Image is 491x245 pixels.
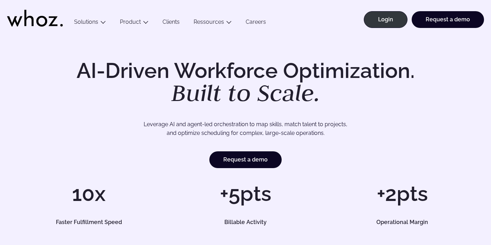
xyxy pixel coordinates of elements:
a: Product [120,19,141,25]
p: Leverage AI and agent-led orchestration to map skills, match talent to projects, and optimize sch... [37,120,454,138]
button: Solutions [67,19,113,28]
h5: Operational Margin [335,219,469,225]
h1: +5pts [171,183,320,204]
a: Ressources [194,19,224,25]
a: Request a demo [209,151,282,168]
h1: AI-Driven Workforce Optimization. [67,60,425,105]
a: Login [364,11,407,28]
em: Built to Scale. [171,77,320,108]
h1: +2pts [327,183,477,204]
h5: Billable Activity [178,219,313,225]
a: Request a demo [412,11,484,28]
a: Clients [156,19,187,28]
h5: Faster Fulfillment Speed [21,219,156,225]
button: Ressources [187,19,239,28]
h1: 10x [14,183,164,204]
button: Product [113,19,156,28]
a: Careers [239,19,273,28]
